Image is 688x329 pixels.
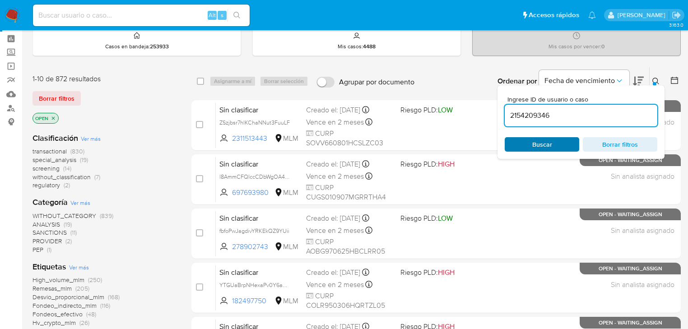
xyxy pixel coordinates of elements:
button: search-icon [228,9,246,22]
input: Buscar usuario o caso... [33,9,250,21]
p: erika.juarez@mercadolibre.com.mx [618,11,669,19]
span: 3.163.0 [669,21,683,28]
span: s [221,11,223,19]
a: Salir [672,10,681,20]
span: Alt [209,11,216,19]
a: Notificaciones [588,11,596,19]
span: Accesos rápidos [529,10,579,20]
